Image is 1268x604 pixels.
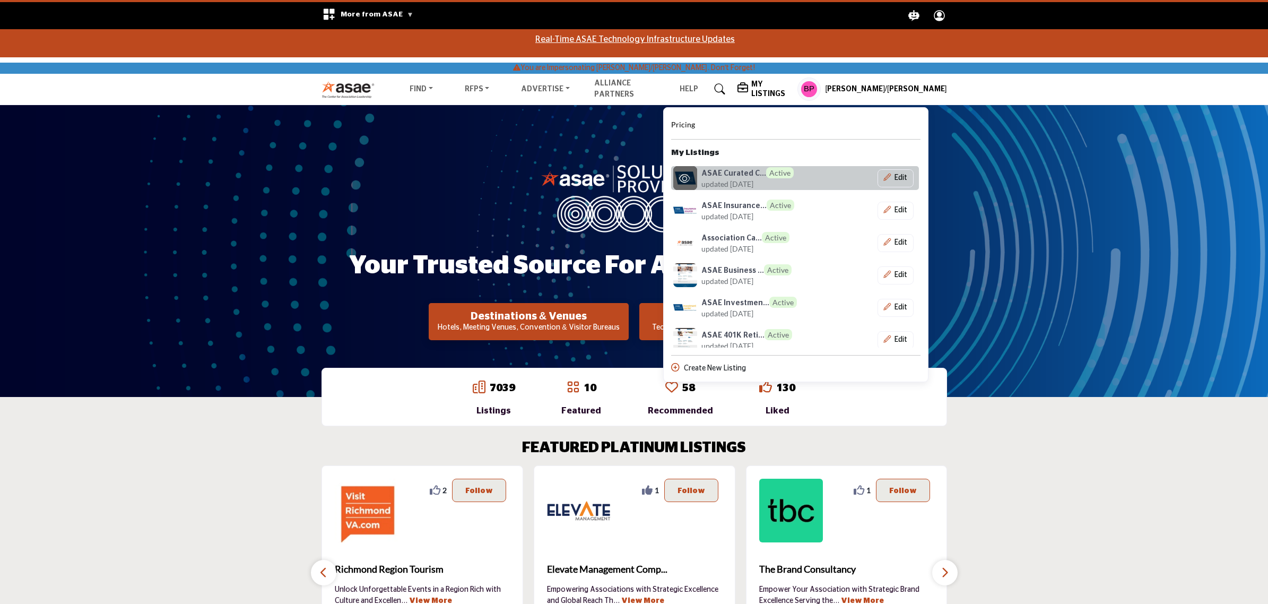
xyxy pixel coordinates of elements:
div: Listings [473,404,515,417]
span: updated [DATE] [701,340,753,351]
span: Active [766,167,794,178]
b: Elevate Management Company [547,555,722,584]
h2: Destinations & Venues [432,310,626,323]
h6: ASAE Business Solutions [701,264,792,275]
div: Recommended [648,404,713,417]
a: Real-Time ASAE Technology Infrastructure Updates [535,35,735,44]
div: Basic outlined example [878,299,914,317]
a: association-careerhq logo Association Ca...Active updated [DATE] [671,231,816,255]
a: Elevate Management Comp... [547,555,722,584]
p: Follow [889,485,917,496]
span: 1 [655,485,659,496]
h6: ASAE Curated Collection [701,167,794,178]
a: 7039 [490,383,515,393]
a: 130 [776,383,795,393]
div: Basic outlined example [878,169,914,187]
div: Basic outlined example [878,202,914,220]
button: Show Company Details With Edit Page [878,202,914,220]
span: 1 [866,485,871,496]
button: Show Company Details With Edit Page [878,234,914,252]
img: image [541,162,727,232]
p: Hotels, Meeting Venues, Convention & Visitor Bureaus [432,323,626,333]
img: Richmond Region Tourism [335,479,398,542]
a: RFPs [457,82,497,97]
div: Basic outlined example [878,331,914,349]
a: Pricing [671,119,695,132]
a: Search [704,81,732,98]
button: Show Company Details With Edit Page [878,169,914,187]
button: Follow [876,479,930,502]
span: Pricing [671,120,695,129]
p: Follow [465,485,493,496]
button: Show hide supplier dropdown [797,77,821,101]
b: My Listings [671,147,719,159]
h5: My Listings [751,80,792,99]
span: The Brand Consultancy [759,562,934,576]
h6: Association CareerHQ [701,232,789,243]
button: Show Company Details With Edit Page [878,299,914,317]
a: Richmond Region Tourism [335,555,510,584]
span: Active [767,200,794,211]
a: 58 [682,383,695,393]
div: More from ASAE [316,2,420,29]
div: Create New Listing [671,363,920,374]
img: Site Logo [322,81,380,98]
button: Follow [664,479,718,502]
div: Basic outlined example [878,266,914,284]
img: asae-investment-center logo [673,296,697,320]
span: updated [DATE] [701,243,753,254]
div: Basic outlined example [878,234,914,252]
p: Follow [678,485,705,496]
a: The Brand Consultancy [759,555,934,584]
button: Show Company Details With Edit Page [878,331,914,349]
button: Suppliers & Services Technology, Consultants, and Professional Services [639,303,839,340]
h1: Your Trusted Source for Association Solutions [349,249,919,282]
img: asae-insurance-source logo [673,199,697,222]
div: My Listings [663,107,928,382]
img: asae-curated-collection logo [673,166,697,190]
img: Elevate Management Company [547,479,611,542]
span: Elevate Management Comp... [547,562,722,576]
div: Featured [561,404,601,417]
span: updated [DATE] [701,308,753,319]
a: asae-business-solutions logo ASAE Business ...Active updated [DATE] [671,263,816,287]
img: association-careerhq logo [673,231,697,255]
span: Active [762,232,789,243]
h6: ASAE 401K Retirement Program [701,329,792,340]
a: Help [680,85,698,93]
img: asae-401k logo [673,328,697,352]
button: Show Company Details With Edit Page [878,266,914,284]
span: updated [DATE] [701,275,753,287]
h6: ASAE Insurance Source [701,200,794,211]
div: My Listings [737,80,792,99]
img: asae-business-solutions logo [673,263,697,287]
a: Find [402,82,440,97]
span: Active [765,329,792,340]
button: Destinations & Venues Hotels, Meeting Venues, Convention & Visitor Bureaus [429,303,629,340]
h6: ASAE Investment Center [701,297,797,308]
span: Richmond Region Tourism [335,562,510,576]
a: asae-401k logo ASAE 401K Reti...Active updated [DATE] [671,328,816,352]
a: Alliance Partners [594,80,634,98]
p: Technology, Consultants, and Professional Services [642,323,836,333]
a: 10 [584,383,596,393]
a: Advertise [514,82,577,97]
button: Follow [452,479,506,502]
a: asae-curated-collection logo ASAE Curated C...Active updated [DATE] [671,166,816,190]
h5: [PERSON_NAME]/[PERSON_NAME] [825,84,946,95]
a: Go to Featured [567,381,579,395]
a: asae-insurance-source logo ASAE Insurance...Active updated [DATE] [671,199,816,222]
img: The Brand Consultancy [759,479,823,542]
span: Active [769,297,797,308]
h2: FEATURED PLATINUM LISTINGS [522,439,746,458]
span: updated [DATE] [701,211,753,222]
span: 2 [442,485,447,496]
h2: Suppliers & Services [642,310,836,323]
span: Active [764,264,792,275]
span: More from ASAE [341,11,413,18]
div: Liked [759,404,795,417]
i: Go to Liked [759,381,772,393]
a: Go to Recommended [665,381,678,395]
span: updated [DATE] [701,178,753,189]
